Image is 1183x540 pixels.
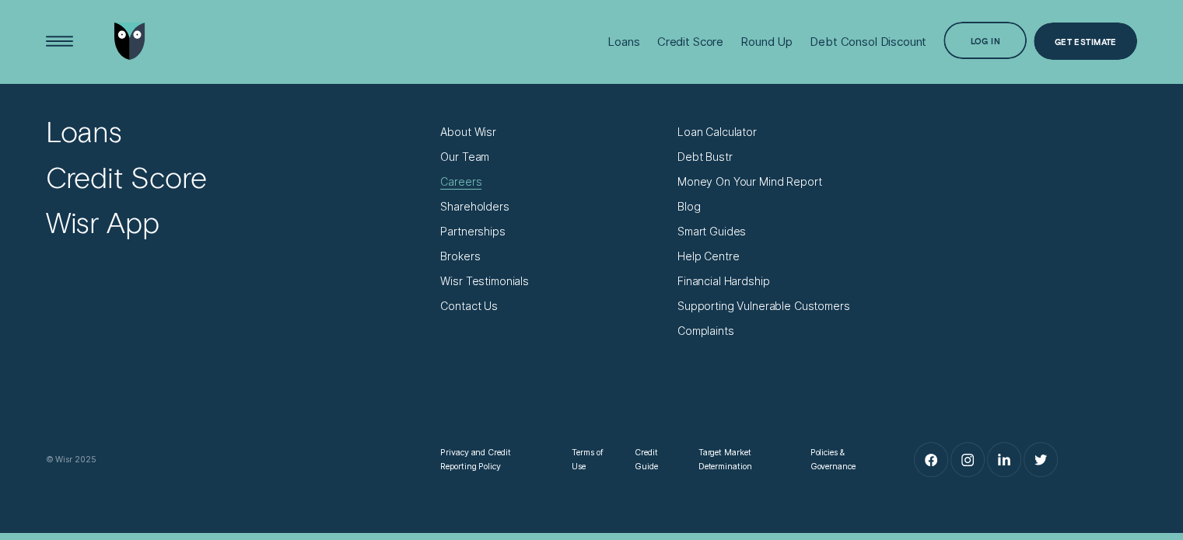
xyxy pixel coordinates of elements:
a: Shareholders [440,200,509,214]
a: Wisr Testimonials [440,274,529,288]
a: Money On Your Mind Report [677,175,821,189]
a: Policies & Governance [810,446,876,474]
div: Loans [607,34,639,49]
a: Smart Guides [677,225,746,239]
a: Supporting Vulnerable Customers [677,299,850,313]
div: © Wisr 2025 [39,453,434,467]
a: LinkedIn [988,443,1021,476]
img: Wisr [114,23,145,60]
a: Help Centre [677,249,739,263]
h2: Resources [677,69,901,125]
a: Careers [440,175,481,189]
a: Debt Bustr [677,150,733,164]
a: Contact Us [440,299,498,313]
h2: Our Products [46,69,427,125]
a: Financial Hardship [677,274,769,288]
div: Credit Score [657,34,723,49]
button: Open Menu [40,23,78,60]
a: Get Estimate [1034,23,1137,60]
div: Debt Consol Discount [810,34,926,49]
a: About Wisr [440,125,496,139]
a: Complaints [677,324,734,338]
a: Terms of Use [572,446,610,474]
a: Facebook [915,443,948,476]
a: Credit Score [46,159,207,195]
a: Blog [677,200,700,214]
a: Privacy and Credit Reporting Policy [440,446,547,474]
a: Brokers [440,249,480,263]
a: Target Market Determination [698,446,786,474]
button: Log in [943,22,1027,59]
a: Wisr App [46,204,159,240]
a: Instagram [951,443,985,476]
div: Round Up [740,34,793,49]
a: Twitter [1024,443,1058,476]
a: Loan Calculator [677,125,757,139]
a: Loans [46,113,123,149]
a: Our Team [440,150,489,164]
a: Partnerships [440,225,505,239]
a: Credit Guide [635,446,674,474]
h2: About Wisr [440,69,663,125]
